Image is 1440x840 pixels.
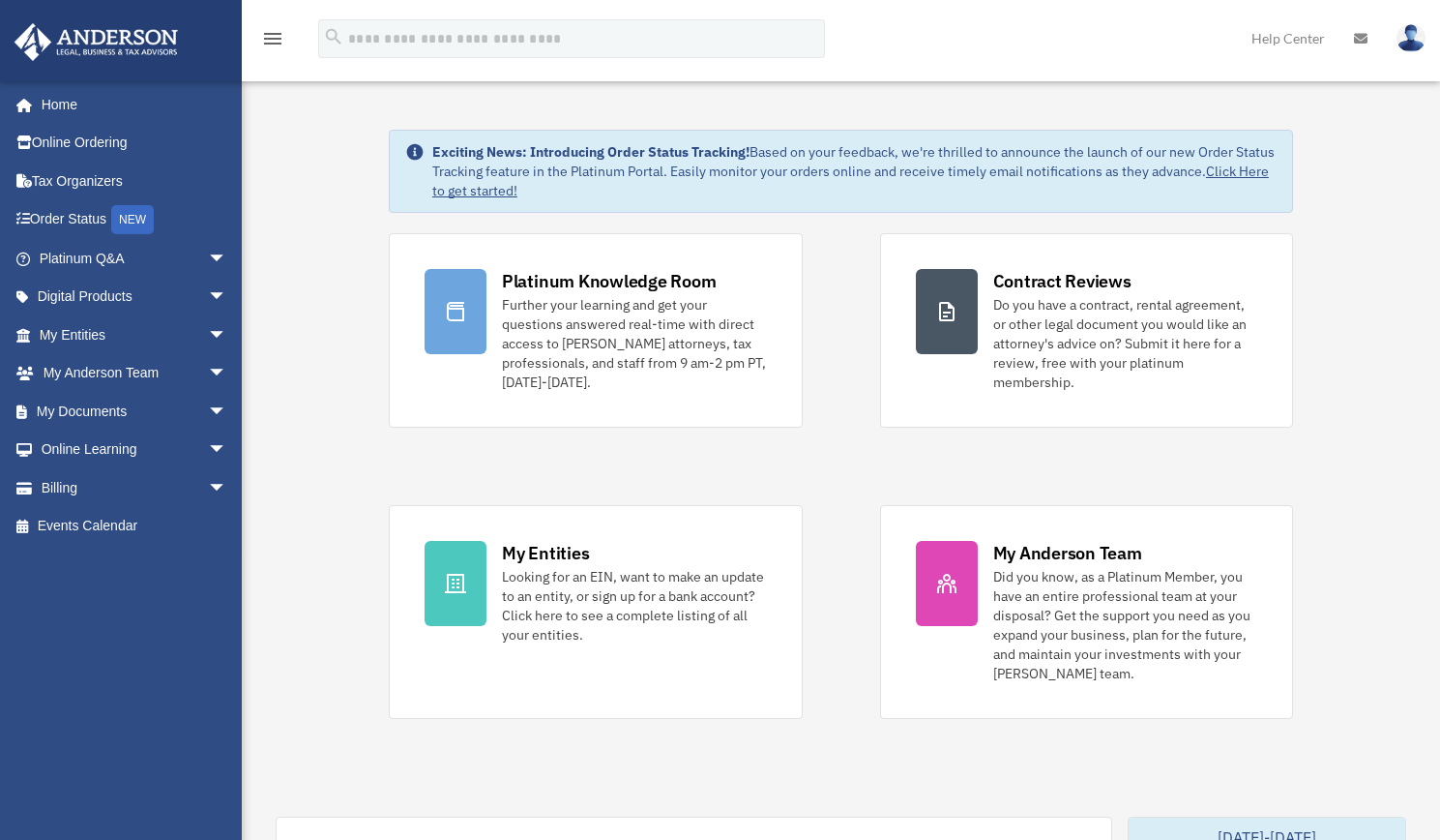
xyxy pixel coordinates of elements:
span: arrow_drop_down [208,278,247,317]
a: Platinum Q&Aarrow_drop_down [14,239,256,278]
i: menu [261,27,284,50]
a: Digital Productsarrow_drop_down [14,278,256,316]
i: search [323,26,344,47]
a: Tax Organizers [14,162,256,200]
div: Contract Reviews [993,269,1131,293]
a: Click Here to get started! [432,163,1269,199]
a: Events Calendar [14,507,256,546]
a: My Documentsarrow_drop_down [14,392,256,431]
a: Billingarrow_drop_down [14,468,256,507]
div: Looking for an EIN, want to make an update to an entity, or sign up for a bank account? Click her... [502,567,767,645]
a: Home [14,85,247,124]
strong: Exciting News: Introducing Order Status Tracking! [432,143,749,161]
div: My Anderson Team [993,541,1142,565]
img: Anderson Advisors Platinum Portal [9,23,184,61]
img: User Pic [1396,24,1425,52]
a: Online Learningarrow_drop_down [14,431,256,469]
div: My Entities [502,541,589,565]
span: arrow_drop_down [208,392,247,432]
span: arrow_drop_down [208,315,247,355]
a: Platinum Knowledge Room Further your learning and get your questions answered real-time with dire... [389,233,803,428]
a: My Entities Looking for an EIN, want to make an update to an entity, or sign up for a bank accoun... [389,505,803,719]
div: NEW [111,205,154,234]
div: Further your learning and get your questions answered real-time with direct access to [PERSON_NAM... [502,295,767,392]
div: Did you know, as a Platinum Member, you have an entire professional team at your disposal? Get th... [993,567,1258,683]
a: Contract Reviews Do you have a contract, rental agreement, or other legal document you would like... [880,233,1294,428]
div: Do you have a contract, rental agreement, or other legal document you would like an attorney's ad... [993,295,1258,392]
a: My Anderson Team Did you know, as a Platinum Member, you have an entire professional team at your... [880,505,1294,719]
div: Platinum Knowledge Room [502,269,717,293]
a: My Anderson Teamarrow_drop_down [14,354,256,393]
div: Based on your feedback, we're thrilled to announce the launch of our new Order Status Tracking fe... [432,142,1277,200]
span: arrow_drop_down [208,431,247,470]
span: arrow_drop_down [208,468,247,508]
a: menu [261,34,284,50]
a: Online Ordering [14,124,256,163]
span: arrow_drop_down [208,239,247,279]
span: arrow_drop_down [208,354,247,394]
a: Order StatusNEW [14,200,256,240]
a: My Entitiesarrow_drop_down [14,315,256,354]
